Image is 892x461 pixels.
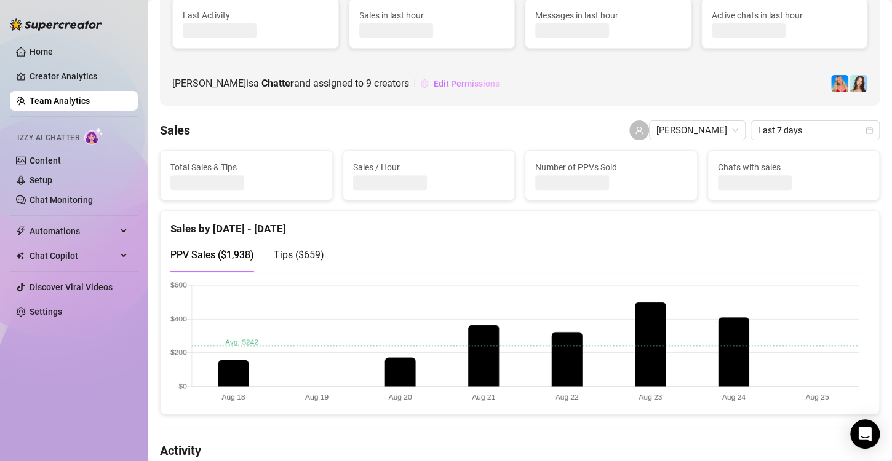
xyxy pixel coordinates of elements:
span: Chat Copilot [30,246,117,266]
a: Team Analytics [30,96,90,106]
a: Settings [30,307,62,317]
span: Khristine [656,121,738,140]
img: logo-BBDzfeDw.svg [10,18,102,31]
a: Home [30,47,53,57]
a: Setup [30,175,52,185]
span: calendar [866,127,873,134]
span: thunderbolt [16,226,26,236]
a: Chat Monitoring [30,195,93,205]
span: Tips ( $659 ) [274,249,324,261]
span: Last 7 days [758,121,872,140]
a: Content [30,156,61,165]
a: Creator Analytics [30,66,128,86]
a: Discover Viral Videos [30,282,113,292]
span: 9 [366,77,372,89]
div: Sales by [DATE] - [DATE] [170,211,869,237]
h4: Activity [160,442,880,459]
span: Chats with sales [718,160,870,174]
span: Number of PPVs Sold [535,160,687,174]
span: [PERSON_NAME] is a and assigned to creators [172,76,409,91]
button: Edit Permissions [420,74,500,93]
img: Amelia [850,75,867,92]
span: Messages in last hour [535,9,681,22]
span: Active chats in last hour [712,9,858,22]
span: Sales in last hour [359,9,505,22]
span: Izzy AI Chatter [17,132,79,144]
span: setting [420,79,429,88]
span: Total Sales & Tips [170,160,322,174]
span: Automations [30,221,117,241]
img: AI Chatter [84,127,103,145]
div: Open Intercom Messenger [850,419,880,449]
span: Last Activity [183,9,329,22]
span: Edit Permissions [434,79,500,89]
img: Chat Copilot [16,251,24,260]
span: PPV Sales ( $1,938 ) [170,249,254,261]
img: Ashley [831,75,848,92]
span: Sales / Hour [353,160,505,174]
span: user [635,126,643,135]
b: Chatter [261,77,294,89]
h4: Sales [160,122,190,139]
